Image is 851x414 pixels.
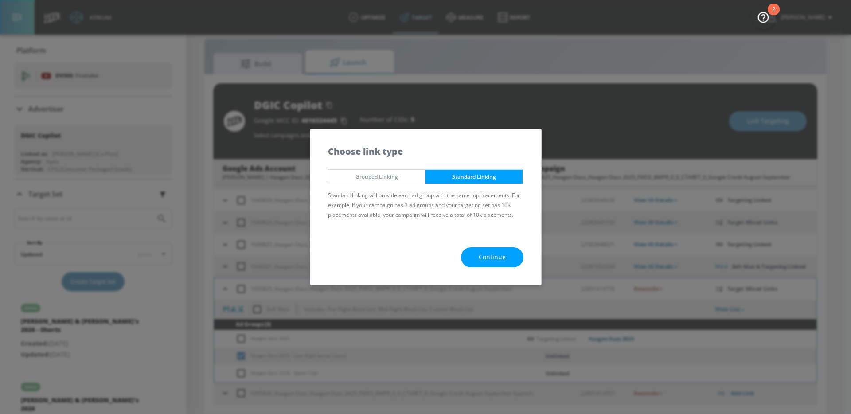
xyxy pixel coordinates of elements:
button: Continue [461,247,523,267]
button: Standard Linking [425,169,523,184]
h5: Choose link type [328,147,403,156]
span: Grouped Linking [335,172,419,181]
div: 2 [772,9,775,21]
span: Continue [479,252,506,263]
button: Open Resource Center, 2 new notifications [751,4,776,29]
button: Grouped Linking [328,169,426,184]
span: Standard Linking [432,172,516,181]
p: Standard linking will provide each ad group with the same top placements. For example, if your ca... [328,191,523,220]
